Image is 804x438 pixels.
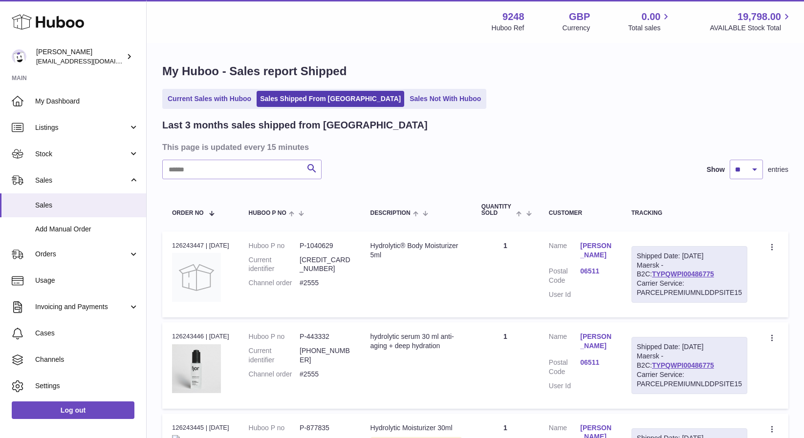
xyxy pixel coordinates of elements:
[249,423,300,433] dt: Huboo P no
[36,47,124,66] div: [PERSON_NAME]
[12,49,26,64] img: hello@fjor.life
[580,332,611,351] a: [PERSON_NAME]
[580,267,611,276] a: 06511
[631,337,747,394] div: Maersk - B2C:
[549,332,580,353] dt: Name
[300,278,350,288] dd: #2555
[569,10,590,23] strong: GBP
[472,231,539,317] td: 1
[249,210,286,216] span: Huboo P no
[249,241,300,250] dt: Huboo P no
[35,149,129,159] span: Stock
[492,23,524,33] div: Huboo Ref
[35,250,129,259] span: Orders
[249,332,300,341] dt: Huboo P no
[631,246,747,303] div: Maersk - B2C:
[738,10,781,23] span: 19,798.00
[563,23,590,33] div: Currency
[768,165,788,174] span: entries
[35,276,139,285] span: Usage
[172,210,204,216] span: Order No
[35,201,139,210] span: Sales
[642,10,661,23] span: 0.00
[36,57,144,65] span: [EMAIL_ADDRESS][DOMAIN_NAME]
[710,10,792,33] a: 19,798.00 AVAILABLE Stock Total
[35,225,139,234] span: Add Manual Order
[628,10,672,33] a: 0.00 Total sales
[172,332,229,341] div: 126243446 | [DATE]
[637,251,742,261] div: Shipped Date: [DATE]
[502,10,524,23] strong: 9248
[164,91,255,107] a: Current Sales with Huboo
[549,381,580,391] dt: User Id
[472,322,539,408] td: 1
[162,63,788,79] h1: My Huboo - Sales report Shipped
[172,253,221,302] img: no-photo.jpg
[249,346,300,365] dt: Current identifier
[580,241,611,260] a: [PERSON_NAME]
[370,332,462,351] div: hydrolytic serum 30 ml anti-aging + deep hydration
[637,370,742,389] div: Carrier Service: PARCELPREMIUMNLDDPSITE15
[637,279,742,297] div: Carrier Service: PARCELPREMIUMNLDDPSITE15
[370,241,462,260] div: Hydrolytic® Body Moisturizer 5ml
[35,97,139,106] span: My Dashboard
[35,176,129,185] span: Sales
[549,267,580,285] dt: Postal Code
[35,302,129,312] span: Invoicing and Payments
[172,344,221,393] img: 92481654604071.png
[628,23,672,33] span: Total sales
[300,346,350,365] dd: [PHONE_NUMBER]
[300,423,350,433] dd: P-877835
[35,355,139,364] span: Channels
[549,290,580,299] dt: User Id
[631,210,747,216] div: Tracking
[370,210,411,216] span: Description
[35,329,139,338] span: Cases
[637,342,742,352] div: Shipped Date: [DATE]
[249,278,300,288] dt: Channel order
[35,381,139,391] span: Settings
[406,91,484,107] a: Sales Not With Huboo
[12,401,134,419] a: Log out
[257,91,404,107] a: Sales Shipped From [GEOGRAPHIC_DATA]
[300,332,350,341] dd: P-443332
[481,204,514,216] span: Quantity Sold
[172,241,229,250] div: 126243447 | [DATE]
[652,361,714,369] a: TYPQWPI00486775
[707,165,725,174] label: Show
[162,142,786,152] h3: This page is updated every 15 minutes
[300,370,350,379] dd: #2555
[35,123,129,132] span: Listings
[300,255,350,274] dd: [CREDIT_CARD_NUMBER]
[162,119,428,132] h2: Last 3 months sales shipped from [GEOGRAPHIC_DATA]
[710,23,792,33] span: AVAILABLE Stock Total
[370,423,462,433] div: Hydrolytic Moisturizer 30ml
[549,358,580,376] dt: Postal Code
[172,423,229,432] div: 126243445 | [DATE]
[652,270,714,278] a: TYPQWPI00486775
[549,210,612,216] div: Customer
[249,255,300,274] dt: Current identifier
[549,241,580,262] dt: Name
[300,241,350,250] dd: P-1040629
[249,370,300,379] dt: Channel order
[580,358,611,367] a: 06511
